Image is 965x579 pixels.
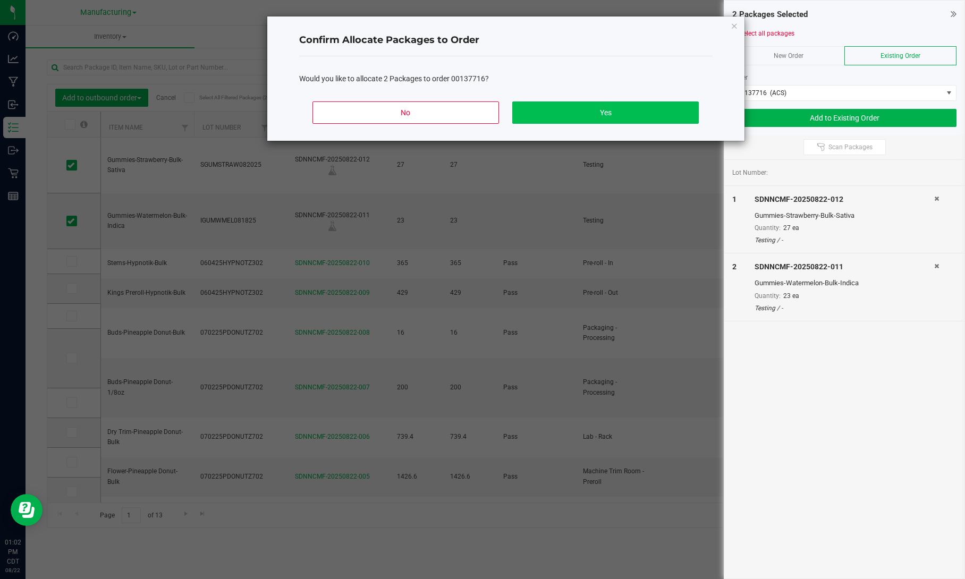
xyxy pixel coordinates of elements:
[299,73,713,84] div: Would you like to allocate 2 Packages to order 00137716?
[731,19,738,32] button: Close
[11,494,43,526] iframe: Resource center
[299,33,713,47] h4: Confirm Allocate Packages to Order
[312,101,498,124] button: No
[512,101,698,124] button: Yes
